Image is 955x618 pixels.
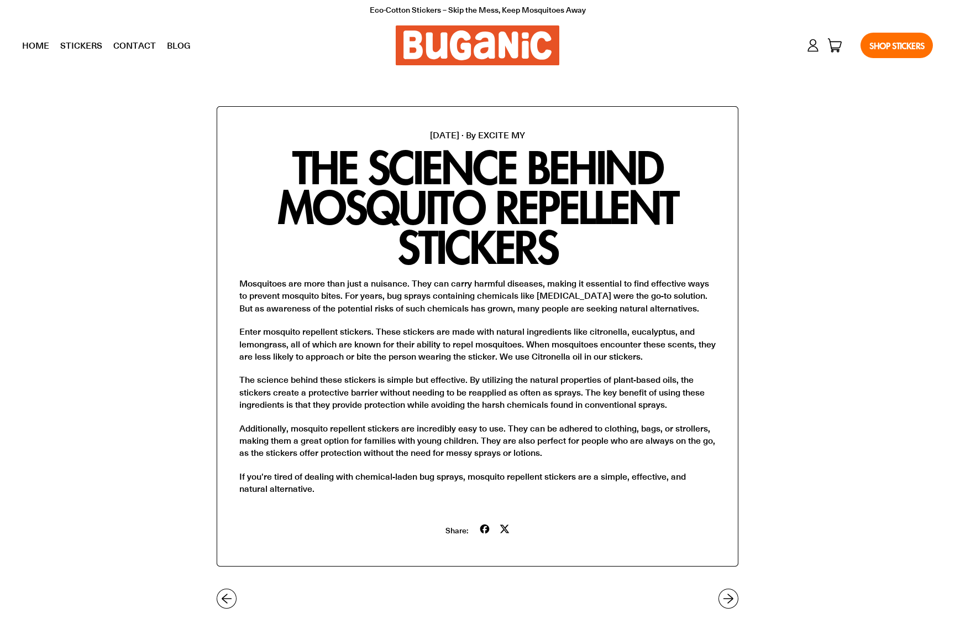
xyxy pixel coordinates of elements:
[239,147,716,266] h1: The Science Behind Mosquito Repellent Stickers
[217,589,237,609] a: Older Post
[461,129,464,141] span: ·
[161,32,196,59] a: Blog
[445,525,468,536] h3: Share:
[239,470,716,495] p: If you're tired of dealing with chemical-laden bug sprays, mosquito repellent stickers are a simp...
[239,373,716,411] p: The science behind these stickers is simple but effective. By utilizing the natural properties of...
[239,422,716,459] p: Additionally, mosquito repellent stickers are incredibly easy to use. They can be adhered to clot...
[239,325,716,362] p: Enter mosquito repellent stickers. These stickers are made with natural ingredients like citronel...
[396,25,559,65] img: Buganic
[108,32,161,59] a: Contact
[718,589,738,609] a: Newer Post
[466,129,525,141] span: By EXCITE MY
[860,33,933,58] a: Shop Stickers
[55,32,108,59] a: Stickers
[430,129,459,141] time: [DATE]
[239,277,716,314] p: Mosquitoes are more than just a nuisance. They can carry harmful diseases, making it essential to...
[17,32,55,59] a: Home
